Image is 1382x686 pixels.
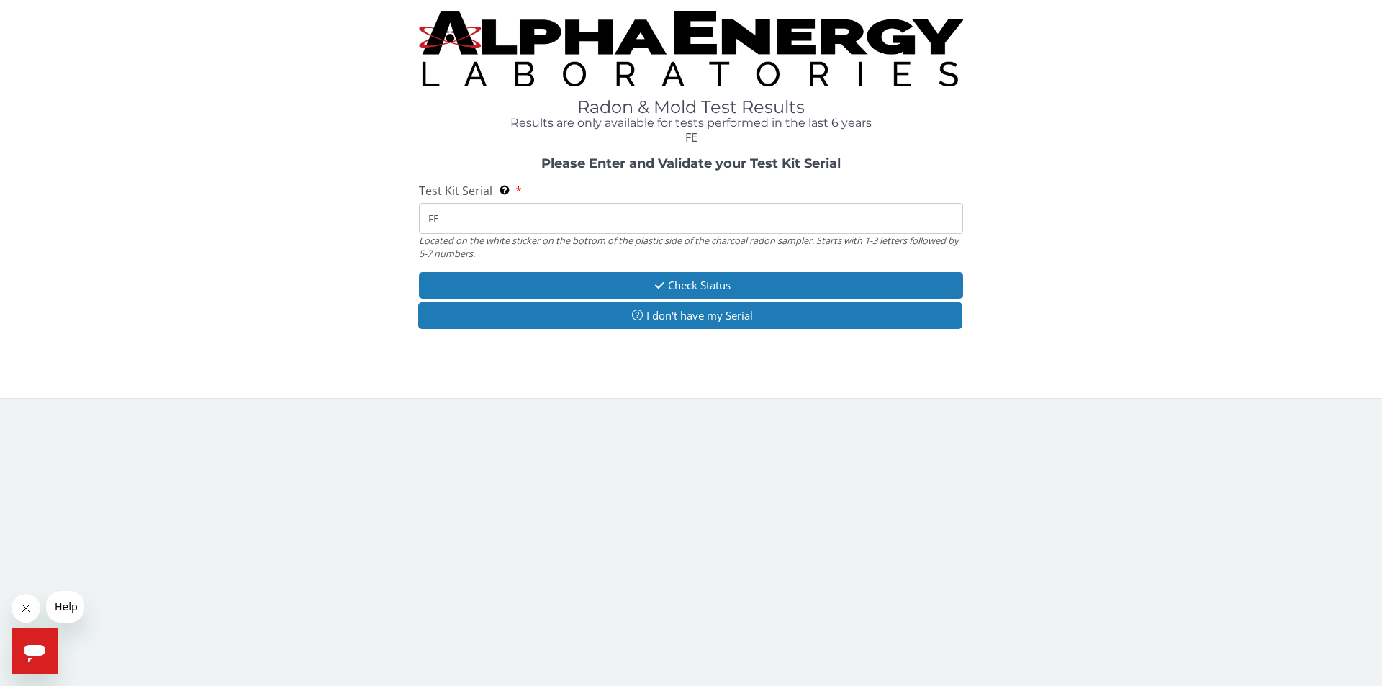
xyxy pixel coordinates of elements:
h4: Results are only available for tests performed in the last 6 years [419,117,963,130]
div: Located on the white sticker on the bottom of the plastic side of the charcoal radon sampler. Sta... [419,234,963,261]
img: TightCrop.jpg [419,11,963,86]
span: FE [685,130,697,145]
span: Test Kit Serial [419,183,492,199]
iframe: Message from company [46,591,84,623]
iframe: Button to launch messaging window [12,628,58,674]
button: I don't have my Serial [418,302,962,329]
strong: Please Enter and Validate your Test Kit Serial [541,155,841,171]
h1: Radon & Mold Test Results [419,98,963,117]
button: Check Status [419,272,963,299]
iframe: Close message [12,594,40,623]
